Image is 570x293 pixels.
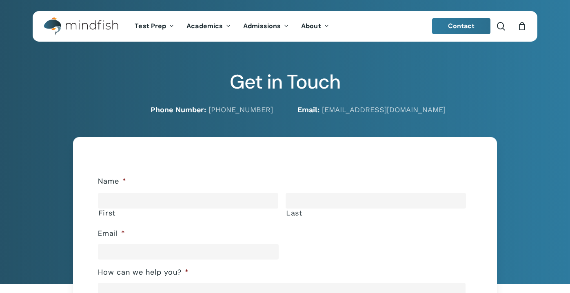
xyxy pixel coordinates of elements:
a: Academics [180,23,237,30]
span: Admissions [243,22,281,30]
span: Contact [448,22,475,30]
a: [PHONE_NUMBER] [208,105,273,114]
a: [EMAIL_ADDRESS][DOMAIN_NAME] [322,105,446,114]
span: About [301,22,321,30]
label: Last [286,209,466,217]
a: Contact [432,18,491,34]
label: Name [98,177,126,186]
h2: Get in Touch [33,70,537,94]
a: About [295,23,335,30]
label: How can we help you? [98,268,189,277]
label: First [98,209,278,217]
label: Email [98,229,125,238]
strong: Phone Number: [151,105,206,114]
header: Main Menu [33,11,537,42]
a: Admissions [237,23,295,30]
span: Academics [186,22,223,30]
a: Test Prep [129,23,180,30]
nav: Main Menu [129,11,335,42]
a: Cart [517,22,526,31]
strong: Email: [297,105,319,114]
span: Test Prep [135,22,166,30]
